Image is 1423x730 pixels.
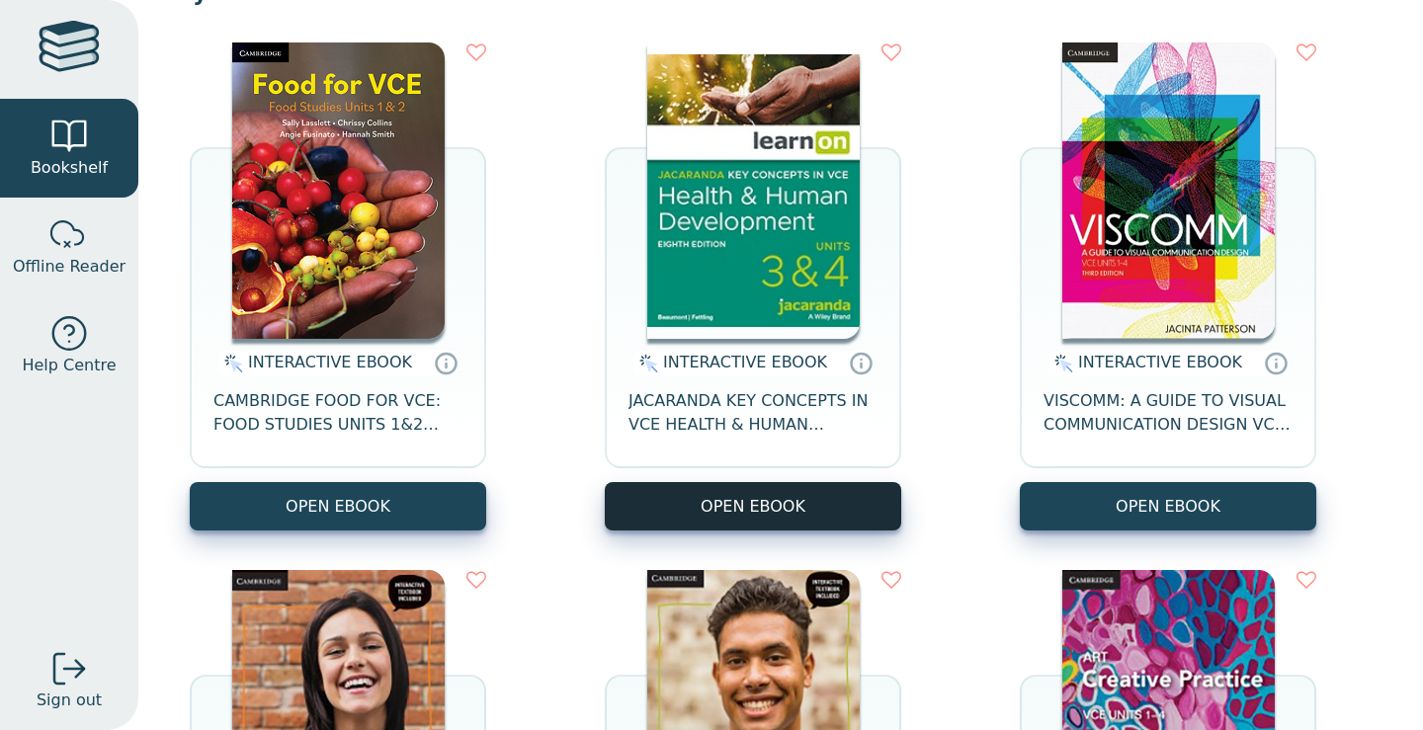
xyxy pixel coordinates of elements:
button: OPEN EBOOK [1020,482,1316,530]
span: INTERACTIVE EBOOK [663,353,827,371]
span: INTERACTIVE EBOOK [1078,353,1242,371]
span: CAMBRIDGE FOOD FOR VCE: FOOD STUDIES UNITS 1&2 EBOOK [213,389,462,437]
span: INTERACTIVE EBOOK [248,353,412,371]
a: Interactive eBooks are accessed online via the publisher’s portal. They contain interactive resou... [1264,351,1288,374]
span: Help Centre [22,354,116,377]
button: OPEN EBOOK [605,482,901,530]
img: bab7d975-5677-47cd-93a9-ba0f992ad8ba.png [1062,42,1275,339]
span: Bookshelf [31,156,108,180]
img: interactive.svg [633,352,658,375]
a: Interactive eBooks are accessed online via the publisher’s portal. They contain interactive resou... [434,351,458,374]
span: VISCOMM: A GUIDE TO VISUAL COMMUNICATION DESIGN VCE UNITS 1-4 EBOOK 3E [1044,389,1293,437]
img: abc634eb-1245-4f65-ae46-0424a4401f81.png [232,42,445,339]
img: interactive.svg [218,352,243,375]
span: Sign out [37,689,102,712]
a: Interactive eBooks are accessed online via the publisher’s portal. They contain interactive resou... [849,351,873,374]
span: Offline Reader [13,255,126,279]
img: e003a821-2442-436b-92bb-da2395357dfc.jpg [647,42,860,339]
span: JACARANDA KEY CONCEPTS IN VCE HEALTH & HUMAN DEVELOPMENT UNITS 3&4 LEARNON EBOOK 8E [628,389,878,437]
button: OPEN EBOOK [190,482,486,530]
img: interactive.svg [1048,352,1073,375]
